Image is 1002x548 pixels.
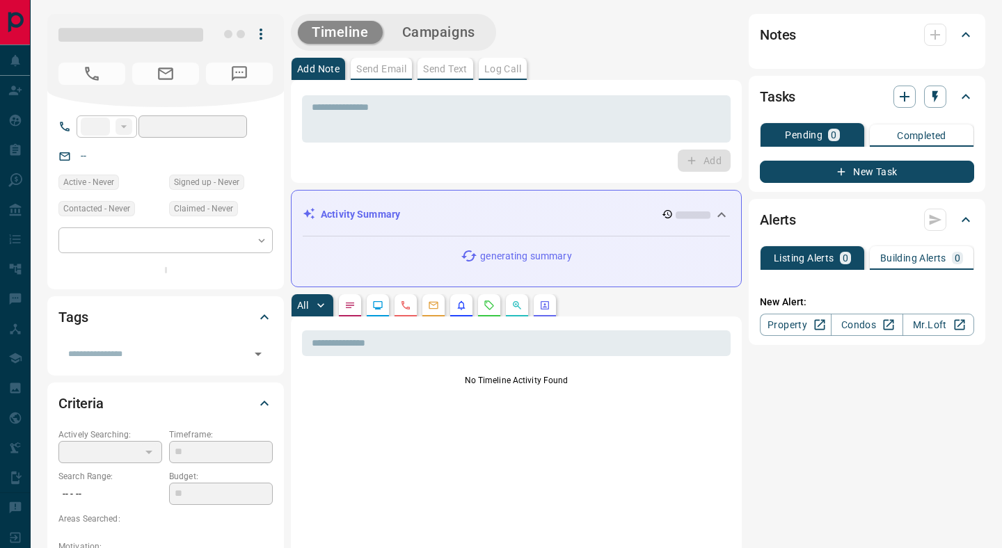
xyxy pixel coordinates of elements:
[760,24,796,46] h2: Notes
[484,300,495,311] svg: Requests
[760,314,832,336] a: Property
[298,21,383,44] button: Timeline
[831,314,902,336] a: Condos
[58,63,125,85] span: No Number
[785,130,822,140] p: Pending
[206,63,273,85] span: No Number
[248,344,268,364] button: Open
[58,470,162,483] p: Search Range:
[169,470,273,483] p: Budget:
[760,209,796,231] h2: Alerts
[297,64,340,74] p: Add Note
[303,202,730,227] div: Activity Summary
[58,300,273,334] div: Tags
[897,131,946,140] p: Completed
[302,374,731,387] p: No Timeline Activity Found
[831,130,836,140] p: 0
[760,161,974,183] button: New Task
[63,202,130,216] span: Contacted - Never
[760,80,974,113] div: Tasks
[480,249,571,264] p: generating summary
[58,483,162,506] p: -- - --
[174,175,239,189] span: Signed up - Never
[58,428,162,441] p: Actively Searching:
[760,86,795,108] h2: Tasks
[456,300,467,311] svg: Listing Alerts
[297,300,308,310] p: All
[344,300,356,311] svg: Notes
[81,150,86,161] a: --
[169,428,273,441] p: Timeframe:
[132,63,199,85] span: No Email
[372,300,383,311] svg: Lead Browsing Activity
[774,253,834,263] p: Listing Alerts
[388,21,489,44] button: Campaigns
[760,203,974,236] div: Alerts
[58,513,273,525] p: Areas Searched:
[321,207,400,222] p: Activity Summary
[880,253,946,263] p: Building Alerts
[955,253,960,263] p: 0
[760,18,974,51] div: Notes
[760,295,974,309] p: New Alert:
[63,175,114,189] span: Active - Never
[843,253,848,263] p: 0
[174,202,233,216] span: Claimed - Never
[428,300,439,311] svg: Emails
[58,392,104,414] h2: Criteria
[539,300,550,311] svg: Agent Actions
[902,314,974,336] a: Mr.Loft
[58,306,88,328] h2: Tags
[58,387,273,420] div: Criteria
[400,300,411,311] svg: Calls
[511,300,523,311] svg: Opportunities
